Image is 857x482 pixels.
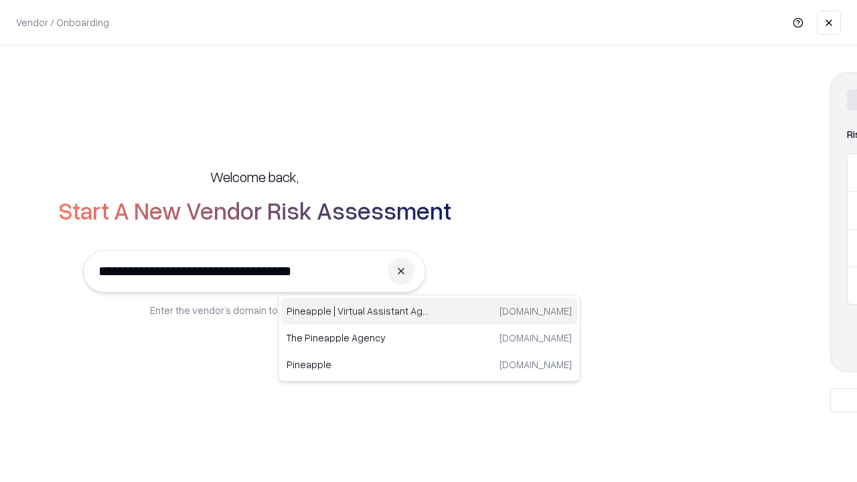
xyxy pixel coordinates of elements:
p: [DOMAIN_NAME] [499,357,572,372]
p: Vendor / Onboarding [16,15,109,29]
p: [DOMAIN_NAME] [499,304,572,318]
p: [DOMAIN_NAME] [499,331,572,345]
p: The Pineapple Agency [287,331,429,345]
h2: Start A New Vendor Risk Assessment [58,197,451,224]
p: Pineapple [287,357,429,372]
p: Pineapple | Virtual Assistant Agency [287,304,429,318]
div: Suggestions [278,295,580,382]
h5: Welcome back, [210,167,299,186]
p: Enter the vendor’s domain to begin onboarding [150,303,359,317]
